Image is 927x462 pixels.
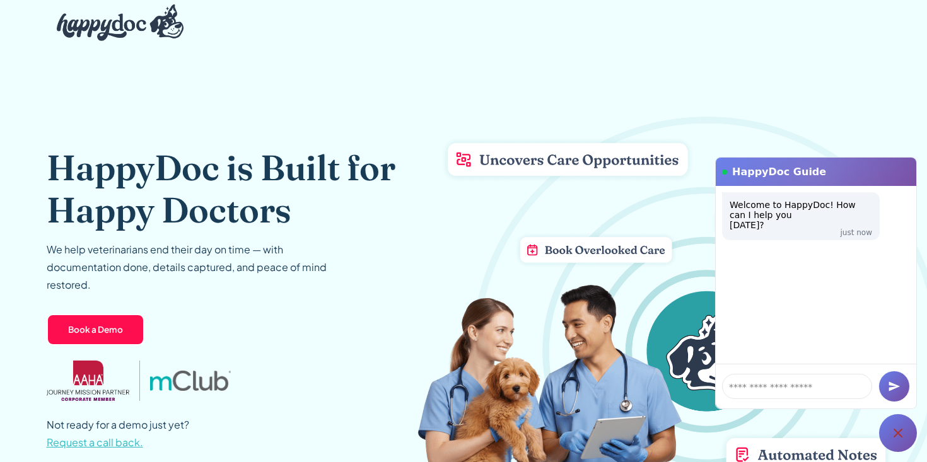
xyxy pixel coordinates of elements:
[47,361,130,401] img: AAHA Advantage logo
[47,146,422,231] h1: HappyDoc is Built for Happy Doctors
[47,1,184,44] a: home
[47,416,189,451] p: Not ready for a demo just yet?
[57,4,184,41] img: HappyDoc Logo: A happy dog with his ear up, listening.
[47,241,349,294] p: We help veterinarians end their day on time — with documentation done, details captured, and peac...
[47,436,143,449] span: Request a call back.
[150,371,231,391] img: mclub logo
[47,314,144,345] a: Book a Demo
